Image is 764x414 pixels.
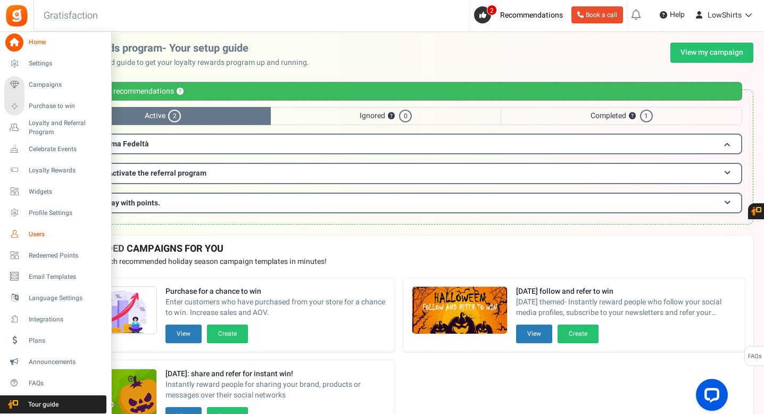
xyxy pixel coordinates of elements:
span: 2 [487,5,497,15]
a: Integrations [4,310,106,328]
a: Book a call [571,6,623,23]
div: Personalized recommendations [55,82,742,101]
span: LowShirts [708,10,742,21]
a: Settings [4,55,106,73]
a: Language Settings [4,289,106,307]
a: 2 Recommendations [474,6,567,23]
span: Users [29,230,103,239]
strong: [DATE] follow and refer to win [516,286,737,297]
a: Redeemed Points [4,246,106,264]
a: Users [4,225,106,243]
span: Settings [29,59,103,68]
span: FAQs [748,346,762,367]
h2: Loyalty rewards program- Your setup guide [44,43,318,54]
p: Preview and launch recommended holiday season campaign templates in minutes! [53,256,745,267]
span: Purchase to win [29,102,103,111]
span: Instantly reward people for sharing your brand, products or messages over their social networks [165,379,386,401]
a: View my campaign [670,43,753,63]
img: Recommended Campaigns [412,287,507,335]
a: Purchase to win [4,97,106,115]
span: Ignored [271,107,501,125]
span: Profile Settings [29,209,103,218]
strong: Purchase for a chance to win [165,286,386,297]
a: Loyalty and Referral Program [4,119,106,137]
span: Redeemed Points [29,251,103,260]
span: [DATE] themed- Instantly reward people who follow your social media profiles, subscribe to your n... [516,297,737,318]
span: Completed [501,107,742,125]
h3: Gratisfaction [32,5,110,27]
span: Announcements [29,358,103,367]
strong: [DATE]: share and refer for instant win! [165,369,386,379]
a: Widgets [4,183,106,201]
span: 2 [168,110,181,122]
span: FAQs [29,379,103,388]
span: Language Settings [29,294,103,303]
span: Help [667,10,685,20]
button: ? [388,113,395,120]
h4: RECOMMENDED CAMPAIGNS FOR YOU [53,244,745,254]
span: Loyalty and Referral Program [29,119,106,137]
span: Active [55,107,271,125]
a: Profile Settings [4,204,106,222]
span: 1 [640,110,653,122]
span: Programma Fedeltà [81,138,149,150]
span: Home [29,38,103,47]
span: Widgets [29,187,103,196]
span: Recommendations [500,10,563,21]
span: Enable Pay with points. [81,197,160,209]
span: 0 [399,110,412,122]
a: FAQs [4,374,106,392]
p: Use this personalized guide to get your loyalty rewards program up and running. [44,57,318,68]
a: Plans [4,332,106,350]
a: Campaigns [4,76,106,94]
a: Celebrate Events [4,140,106,158]
span: Loyalty Rewards [29,166,103,175]
span: Plans [29,336,103,345]
a: Home [4,34,106,52]
button: View [165,325,202,343]
button: Create [207,325,248,343]
span: Integrations [29,315,103,324]
a: Help [655,6,689,23]
button: ? [177,88,184,95]
span: Enter customers who have purchased from your store for a chance to win. Increase sales and AOV. [165,297,386,318]
span: Tour guide [5,400,79,409]
button: View [516,325,552,343]
span: Email Templates [29,272,103,281]
span: Celebrate Events [29,145,103,154]
button: Create [558,325,599,343]
a: Announcements [4,353,106,371]
span: Activate the referral program [108,168,206,179]
button: ? [629,113,636,120]
img: Gratisfaction [5,4,29,28]
a: Email Templates [4,268,106,286]
span: Campaigns [29,80,103,89]
a: Loyalty Rewards [4,161,106,179]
